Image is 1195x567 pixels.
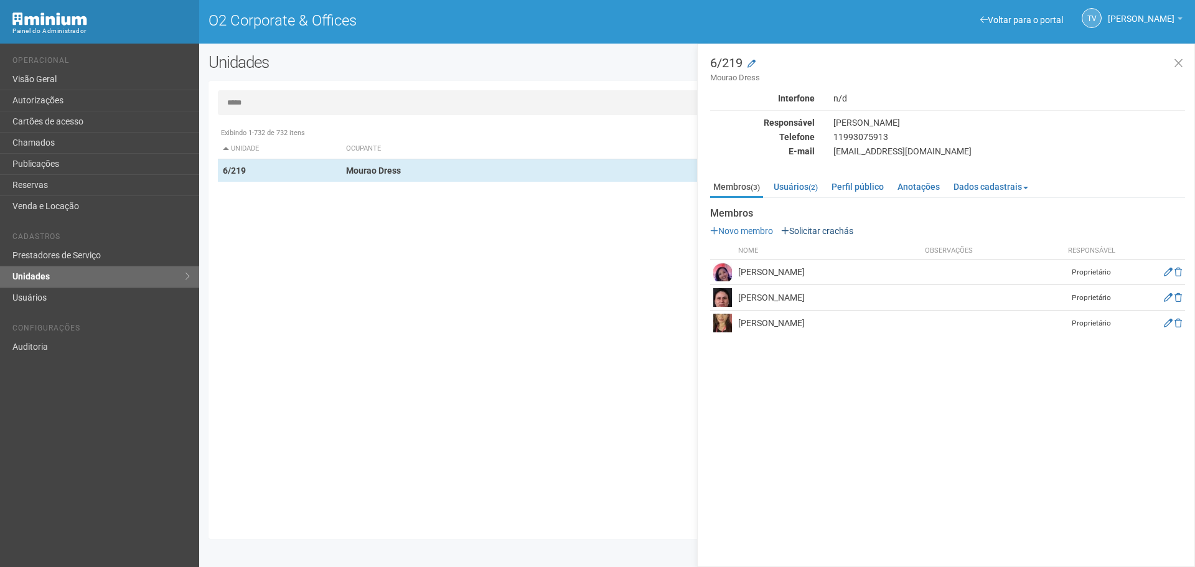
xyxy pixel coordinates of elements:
a: Dados cadastrais [950,177,1031,196]
a: Perfil público [828,177,887,196]
div: Telefone [701,131,824,143]
td: [PERSON_NAME] [735,311,922,336]
img: Minium [12,12,87,26]
img: user.png [713,263,732,281]
a: Editar membro [1164,318,1173,328]
a: Modificar a unidade [747,58,756,70]
li: Operacional [12,56,190,69]
span: Thayane Vasconcelos Torres [1108,2,1174,24]
th: Ocupante: activate to sort column ascending [341,139,764,159]
div: [EMAIL_ADDRESS][DOMAIN_NAME] [824,146,1194,157]
strong: Mourao Dress [346,166,401,176]
div: E-mail [701,146,824,157]
strong: Membros [710,208,1185,219]
a: TV [1082,8,1102,28]
td: [PERSON_NAME] [735,285,922,311]
div: n/d [824,93,1194,104]
div: Interfone [701,93,824,104]
img: user.png [713,314,732,332]
td: Proprietário [1061,311,1123,336]
li: Configurações [12,324,190,337]
td: Proprietário [1061,285,1123,311]
a: Usuários(2) [771,177,821,196]
li: Cadastros [12,232,190,245]
div: 11993075913 [824,131,1194,143]
th: Unidade: activate to sort column descending [218,139,341,159]
a: Anotações [894,177,943,196]
a: Excluir membro [1174,318,1182,328]
div: Painel do Administrador [12,26,190,37]
h2: Unidades [209,53,605,72]
a: Excluir membro [1174,267,1182,277]
th: Nome [735,243,922,260]
a: Excluir membro [1174,293,1182,302]
th: Observações [922,243,1061,260]
div: Responsável [701,117,824,128]
a: Voltar para o portal [980,15,1063,25]
div: [PERSON_NAME] [824,117,1194,128]
a: Membros(3) [710,177,763,198]
img: user.png [713,288,732,307]
a: [PERSON_NAME] [1108,16,1183,26]
a: Editar membro [1164,293,1173,302]
td: Proprietário [1061,260,1123,285]
small: (2) [808,183,818,192]
a: Novo membro [710,226,773,236]
strong: 6/219 [223,166,246,176]
small: Mourao Dress [710,72,1185,83]
h3: 6/219 [710,57,1185,83]
a: Editar membro [1164,267,1173,277]
a: Solicitar crachás [781,226,853,236]
div: Exibindo 1-732 de 732 itens [218,128,1176,139]
small: (3) [751,183,760,192]
h1: O2 Corporate & Offices [209,12,688,29]
td: [PERSON_NAME] [735,260,922,285]
th: Responsável [1061,243,1123,260]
